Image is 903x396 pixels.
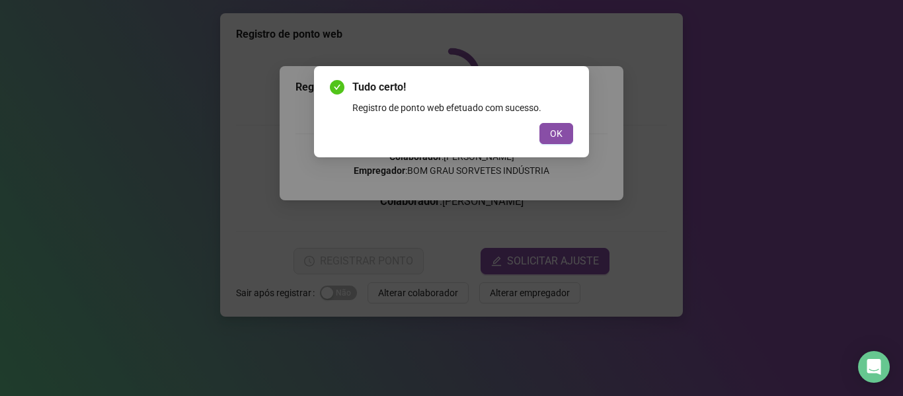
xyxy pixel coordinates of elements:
div: Open Intercom Messenger [858,351,890,383]
button: OK [539,123,573,144]
div: Registro de ponto web efetuado com sucesso. [352,100,573,115]
span: Tudo certo! [352,79,573,95]
span: OK [550,126,563,141]
span: check-circle [330,80,344,95]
